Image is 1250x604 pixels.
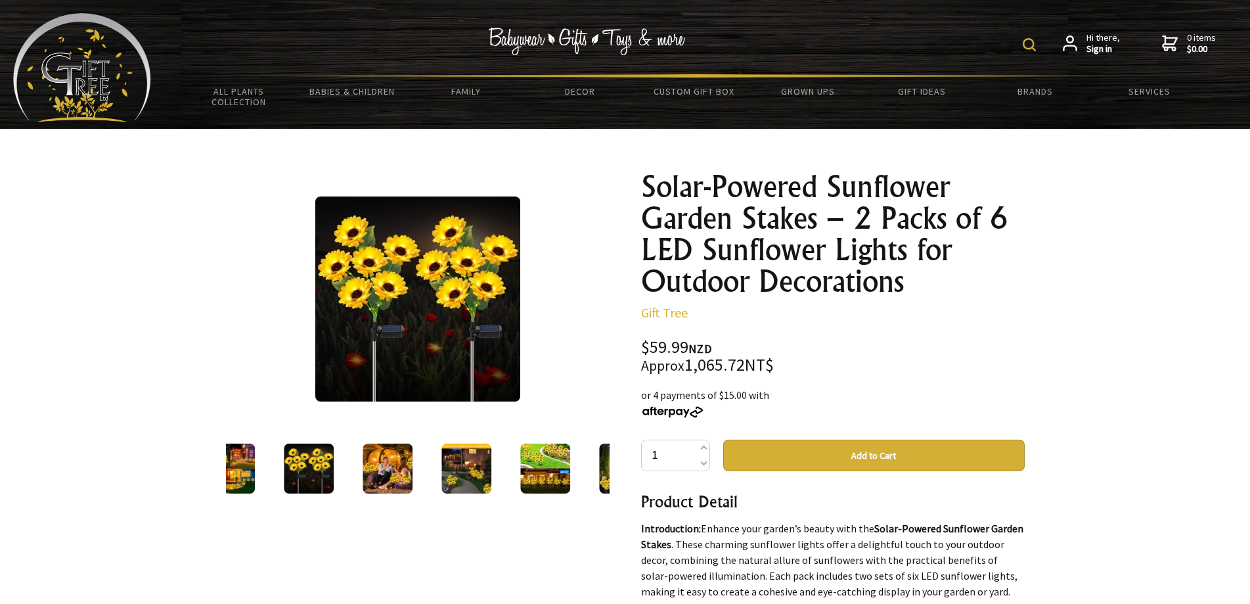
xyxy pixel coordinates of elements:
a: Babies & Children [296,78,409,105]
h1: Solar-Powered Sunflower Garden Stakes – 2 Packs of 6 LED Sunflower Lights for Outdoor Decorations [641,171,1025,297]
a: Grown Ups [751,78,864,105]
button: Add to Cart [723,440,1025,471]
strong: Sign in [1086,43,1120,55]
img: Solar-Powered Sunflower Garden Stakes – 2 Packs of 6 LED Sunflower Lights for Outdoor Decorations [205,444,255,494]
img: Babyware - Gifts - Toys and more... [13,13,151,122]
img: product search [1023,38,1036,51]
a: Brands [979,78,1092,105]
a: All Plants Collection [182,78,296,116]
p: Enhance your garden’s beauty with the . These charming sunflower lights offer a delightful touch ... [641,521,1025,599]
img: Solar-Powered Sunflower Garden Stakes – 2 Packs of 6 LED Sunflower Lights for Outdoor Decorations [284,444,334,494]
a: Custom Gift Box [637,78,751,105]
img: Solar-Powered Sunflower Garden Stakes – 2 Packs of 6 LED Sunflower Lights for Outdoor Decorations [315,197,520,402]
a: Gift Ideas [864,78,978,105]
strong: $0.00 [1187,43,1216,55]
a: Gift Tree [641,304,688,321]
small: Approx [641,357,684,375]
a: Family [409,78,523,105]
img: Solar-Powered Sunflower Garden Stakes – 2 Packs of 6 LED Sunflower Lights for Outdoor Decorations [441,444,491,494]
a: 0 items$0.00 [1162,32,1216,55]
a: Hi there,Sign in [1063,32,1120,55]
img: Solar-Powered Sunflower Garden Stakes – 2 Packs of 6 LED Sunflower Lights for Outdoor Decorations [363,444,413,494]
img: Babywear - Gifts - Toys & more [489,28,686,55]
img: Solar-Powered Sunflower Garden Stakes – 2 Packs of 6 LED Sunflower Lights for Outdoor Decorations [520,444,570,494]
img: Solar-Powered Sunflower Garden Stakes – 2 Packs of 6 LED Sunflower Lights for Outdoor Decorations [599,444,649,494]
a: Decor [523,78,636,105]
strong: Solar-Powered Sunflower Garden Stakes [641,522,1023,551]
strong: Introduction: [641,522,701,535]
a: Services [1092,78,1206,105]
div: or 4 payments of $15.00 with [641,387,1025,419]
h3: Product Detail [641,491,1025,512]
span: 0 items [1187,32,1216,55]
span: NZD [688,341,712,356]
div: $59.99 1,065.72NT$ [641,339,1025,374]
img: Afterpay [641,406,704,418]
span: Hi there, [1086,32,1120,55]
